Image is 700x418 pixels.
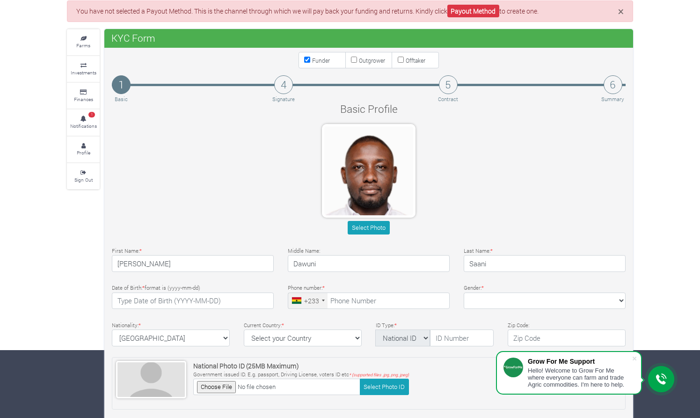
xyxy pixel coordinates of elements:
[376,322,397,330] label: ID Type:
[447,5,499,17] a: Payout Method
[88,112,95,117] span: 1
[360,379,409,395] button: Select Photo ID
[464,284,484,292] label: Gender:
[528,358,632,365] div: Grow For Me Support
[406,57,425,64] small: Offtaker
[430,330,494,346] input: ID Number
[351,57,357,63] input: Outgrower
[272,95,295,103] p: Signature
[304,57,310,63] input: Funder
[304,296,319,306] div: +233
[439,75,458,94] h4: 5
[67,163,100,189] a: Sign Out
[67,83,100,109] a: Finances
[359,57,385,64] small: Outgrower
[288,284,325,292] label: Phone number:
[508,322,529,330] label: Zip Code:
[67,29,100,55] a: Farms
[112,247,142,255] label: First Name:
[74,176,93,183] small: Sign Out
[348,221,389,235] button: Select Photo
[618,6,624,17] button: Close
[464,247,493,255] label: Last Name:
[67,56,100,82] a: Investments
[604,75,622,94] h4: 6
[113,95,129,103] p: Basic
[274,75,293,94] h4: 4
[112,284,200,292] label: Date of Birth: format is (yyyy-mm-dd)
[74,96,93,103] small: Finances
[67,137,100,162] a: Profile
[312,57,330,64] small: Funder
[288,255,450,272] input: Middle Name
[528,367,632,388] div: Hello! Welcome to Grow For Me where everyone can farm and trade Agric commodities. I'm here to help.
[288,293,328,309] div: Ghana (Gaana): +233
[112,322,141,330] label: Nationality:
[193,371,409,379] p: Government issued ID. E.g. passport, Driving License, voters ID etc
[112,75,131,103] a: 1 Basic
[76,6,624,16] p: You have not selected a Payout Method. This is the channel through which we will pay back your fu...
[508,330,626,346] input: Zip Code
[112,75,131,94] h4: 1
[193,361,299,370] strong: National Photo ID (25MB Maximum)
[464,255,626,272] input: Last Name
[70,123,97,129] small: Notifications
[288,247,320,255] label: Middle Name:
[112,293,274,309] input: Type Date of Birth (YYYY-MM-DD)
[67,110,100,135] a: 1 Notifications
[398,57,404,63] input: Offtaker
[109,29,158,47] span: KYC Form
[244,322,284,330] label: Current Country:
[71,69,96,76] small: Investments
[112,255,274,272] input: First Name
[349,372,409,377] i: * (supported files .jpg, png, jpeg)
[288,293,450,309] input: Phone Number
[76,42,90,49] small: Farms
[618,4,624,18] span: ×
[230,103,508,115] h4: Basic Profile
[77,149,90,156] small: Profile
[438,95,458,103] p: Contract
[601,95,624,103] p: Summary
